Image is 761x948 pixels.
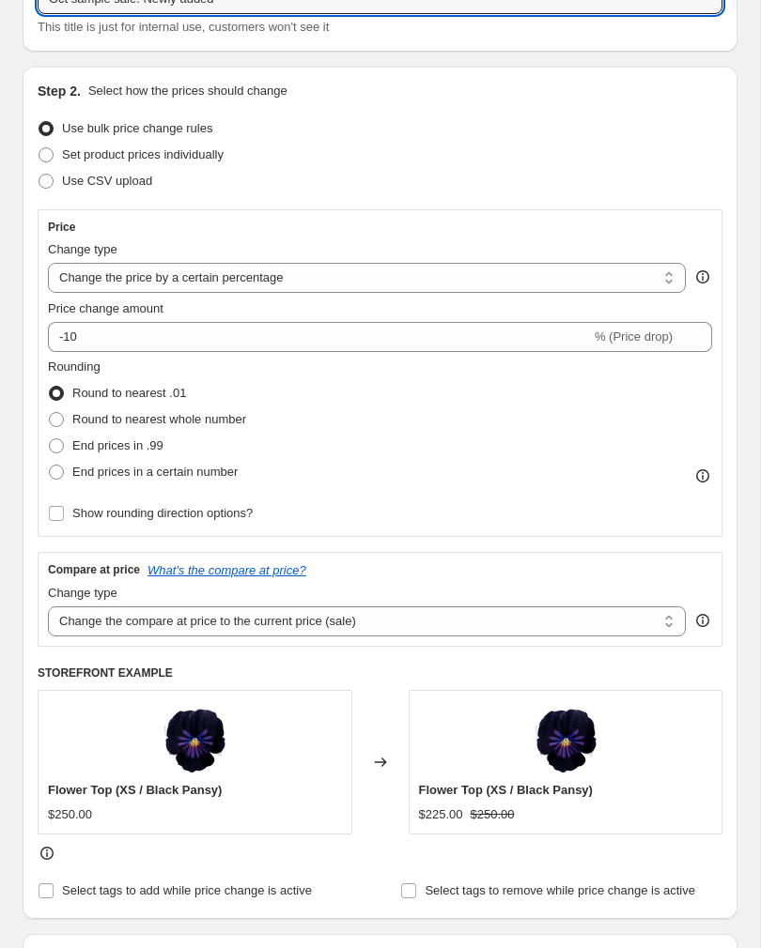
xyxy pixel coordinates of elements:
[48,301,163,315] span: Price change amount
[157,700,232,775] img: BlackPansyREsized_cf36baaf-80a3-4d85-bc5d-6a9064ed1066_80x.png
[48,805,92,824] div: $250.00
[419,805,463,824] div: $225.00
[48,322,591,352] input: -15
[148,563,306,577] button: What's the compare at price?
[62,121,212,135] span: Use bulk price change rules
[48,220,75,235] h3: Price
[38,82,81,100] h2: Step 2.
[693,611,712,630] div: help
[48,562,140,577] h3: Compare at price
[419,783,593,797] span: Flower Top (XS / Black Pansy)
[72,438,163,452] span: End prices in .99
[693,268,712,286] div: help
[72,412,246,426] span: Round to nearest whole number
[471,805,515,824] strike: $250.00
[72,506,253,520] span: Show rounding direction options?
[88,82,287,100] p: Select how the prices should change
[528,700,603,775] img: BlackPansyREsized_cf36baaf-80a3-4d85-bc5d-6a9064ed1066_80x.png
[38,20,329,34] span: This title is just for internal use, customers won't see it
[595,329,673,344] span: % (Price drop)
[62,174,152,188] span: Use CSV upload
[72,386,186,400] span: Round to nearest .01
[38,665,722,680] h6: STOREFRONT EXAMPLE
[425,883,695,897] span: Select tags to remove while price change is active
[48,242,117,256] span: Change type
[62,883,312,897] span: Select tags to add while price change is active
[48,586,117,600] span: Change type
[62,147,224,161] span: Set product prices individually
[48,359,101,374] span: Rounding
[72,465,238,479] span: End prices in a certain number
[48,783,222,797] span: Flower Top (XS / Black Pansy)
